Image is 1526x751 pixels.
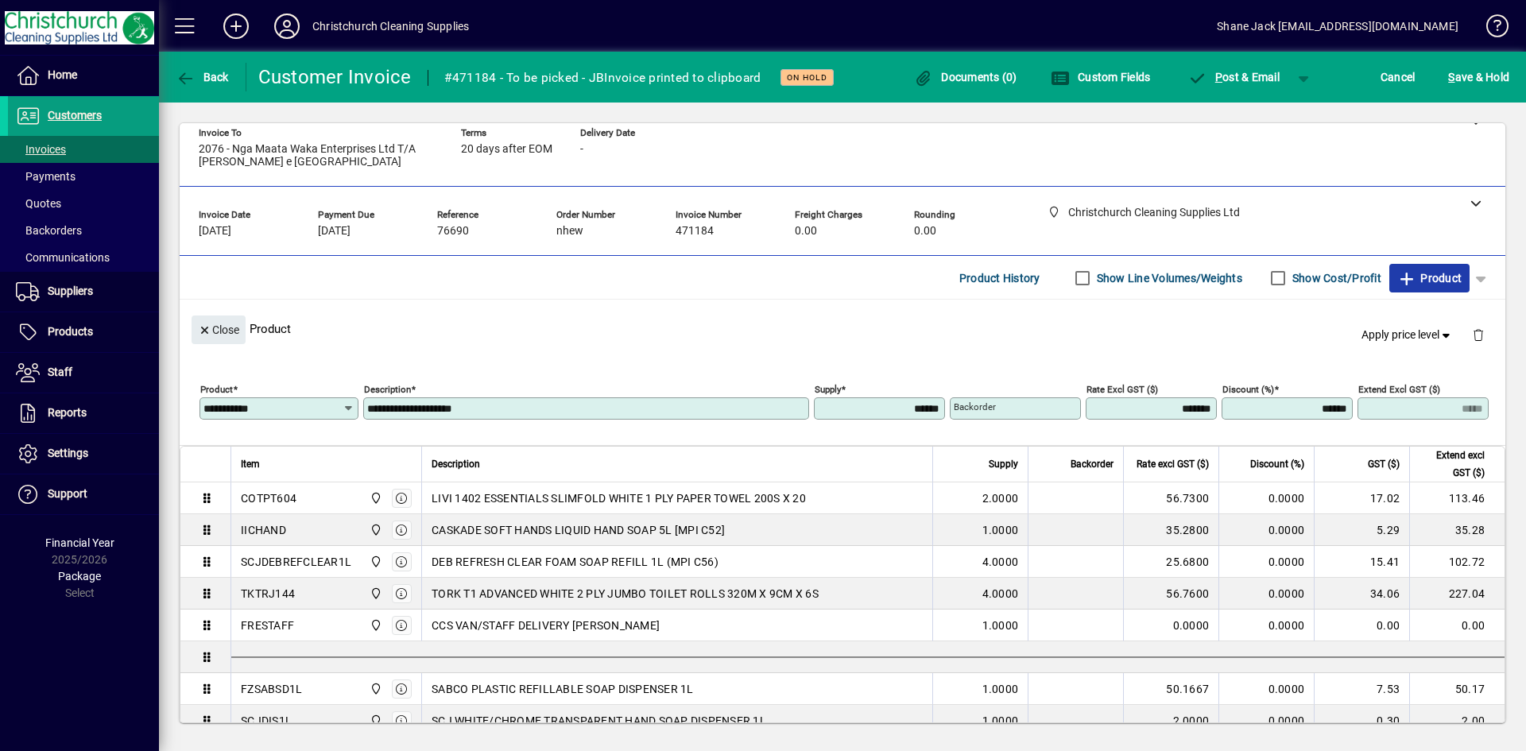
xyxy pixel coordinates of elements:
[48,447,88,459] span: Settings
[48,406,87,419] span: Reports
[676,225,714,238] span: 471184
[1218,705,1314,737] td: 0.0000
[8,136,159,163] a: Invoices
[1047,63,1155,91] button: Custom Fields
[1218,546,1314,578] td: 0.0000
[1222,384,1274,395] mat-label: Discount (%)
[8,393,159,433] a: Reports
[48,285,93,297] span: Suppliers
[989,455,1018,473] span: Supply
[1419,447,1485,482] span: Extend excl GST ($)
[1137,455,1209,473] span: Rate excl GST ($)
[444,65,761,91] div: #471184 - To be picked - JBInvoice printed to clipboard
[1448,64,1509,90] span: ave & Hold
[1409,514,1505,546] td: 35.28
[914,225,936,238] span: 0.00
[8,312,159,352] a: Products
[318,225,351,238] span: [DATE]
[1133,681,1209,697] div: 50.1667
[1314,546,1409,578] td: 15.41
[432,713,766,729] span: SCJ WHITE/CHROME TRANSPARENT HAND SOAP DISPENSER 1L
[1459,315,1497,354] button: Delete
[982,713,1019,729] span: 1.0000
[364,384,411,395] mat-label: Description
[1474,3,1506,55] a: Knowledge Base
[16,143,66,156] span: Invoices
[1409,610,1505,641] td: 0.00
[982,522,1019,538] span: 1.0000
[1314,578,1409,610] td: 34.06
[16,251,110,264] span: Communications
[16,170,76,183] span: Payments
[8,272,159,312] a: Suppliers
[1218,482,1314,514] td: 0.0000
[188,322,250,336] app-page-header-button: Close
[1361,327,1454,343] span: Apply price level
[432,586,819,602] span: TORK T1 ADVANCED WHITE 2 PLY JUMBO TOILET ROLLS 320M X 9CM X 6S
[199,225,231,238] span: [DATE]
[432,681,694,697] span: SABCO PLASTIC REFILLABLE SOAP DISPENSER 1L
[192,315,246,344] button: Close
[1187,71,1280,83] span: ost & Email
[1218,673,1314,705] td: 0.0000
[1071,455,1114,473] span: Backorder
[1133,713,1209,729] div: 2.0000
[366,490,384,507] span: Christchurch Cleaning Supplies Ltd
[241,522,286,538] div: IICHAND
[1218,578,1314,610] td: 0.0000
[241,490,296,506] div: COTPT604
[982,681,1019,697] span: 1.0000
[48,68,77,81] span: Home
[1086,384,1158,395] mat-label: Rate excl GST ($)
[8,163,159,190] a: Payments
[982,586,1019,602] span: 4.0000
[432,522,725,538] span: CASKADE SOFT HANDS LIQUID HAND SOAP 5L [MPI C52]
[787,72,827,83] span: On hold
[1314,482,1409,514] td: 17.02
[1444,63,1513,91] button: Save & Hold
[8,474,159,514] a: Support
[8,353,159,393] a: Staff
[1409,578,1505,610] td: 227.04
[1094,270,1242,286] label: Show Line Volumes/Weights
[432,554,718,570] span: DEB REFRESH CLEAR FOAM SOAP REFILL 1L (MPI C56)
[366,553,384,571] span: Christchurch Cleaning Supplies Ltd
[312,14,469,39] div: Christchurch Cleaning Supplies
[241,681,302,697] div: FZSABSD1L
[1355,321,1460,350] button: Apply price level
[910,63,1021,91] button: Documents (0)
[48,366,72,378] span: Staff
[959,265,1040,291] span: Product History
[1368,455,1400,473] span: GST ($)
[982,617,1019,633] span: 1.0000
[172,63,233,91] button: Back
[8,217,159,244] a: Backorders
[1377,63,1419,91] button: Cancel
[1133,586,1209,602] div: 56.7600
[366,617,384,634] span: Christchurch Cleaning Supplies Ltd
[953,264,1047,292] button: Product History
[366,712,384,730] span: Christchurch Cleaning Supplies Ltd
[1314,673,1409,705] td: 7.53
[366,680,384,698] span: Christchurch Cleaning Supplies Ltd
[1389,264,1470,292] button: Product
[48,109,102,122] span: Customers
[241,617,294,633] div: FRESTAFF
[48,487,87,500] span: Support
[1133,522,1209,538] div: 35.2800
[241,455,260,473] span: Item
[180,300,1505,358] div: Product
[241,713,292,729] div: SCJDIS1L
[1448,71,1454,83] span: S
[432,617,660,633] span: CCS VAN/STAFF DELIVERY [PERSON_NAME]
[1218,610,1314,641] td: 0.0000
[366,521,384,539] span: Christchurch Cleaning Supplies Ltd
[1397,265,1462,291] span: Product
[1409,673,1505,705] td: 50.17
[8,190,159,217] a: Quotes
[45,536,114,549] span: Financial Year
[815,384,841,395] mat-label: Supply
[1314,705,1409,737] td: 0.30
[258,64,412,90] div: Customer Invoice
[432,490,806,506] span: LIVI 1402 ESSENTIALS SLIMFOLD WHITE 1 PLY PAPER TOWEL 200S X 20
